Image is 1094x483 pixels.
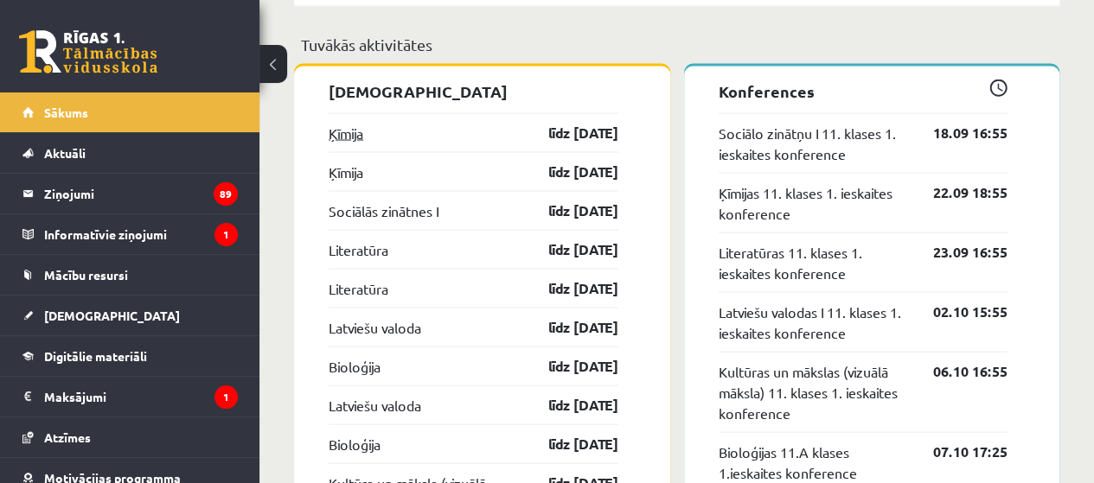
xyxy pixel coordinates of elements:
a: Literatūras 11. klases 1. ieskaites konference [719,242,908,283]
a: 23.09 16:55 [907,242,1008,263]
a: Ziņojumi89 [22,174,238,213]
span: Digitālie materiāli [44,348,147,364]
a: Kultūras un mākslas (vizuālā māksla) 11. klases 1. ieskaites konference [719,361,908,423]
a: Digitālie materiāli [22,336,238,376]
i: 1 [214,223,238,246]
legend: Ziņojumi [44,174,238,213]
a: 22.09 18:55 [907,182,1008,203]
legend: Informatīvie ziņojumi [44,214,238,254]
a: Latviešu valoda [329,317,421,338]
a: Latviešu valodas I 11. klases 1. ieskaites konference [719,302,908,343]
a: Atzīmes [22,417,238,457]
a: Ķīmijas 11. klases 1. ieskaites konference [719,182,908,224]
a: 06.10 16:55 [907,361,1008,382]
p: Tuvākās aktivitātes [301,33,1052,56]
a: 07.10 17:25 [907,442,1008,462]
a: Sociālās zinātnes I [329,200,438,221]
i: 89 [214,182,238,206]
a: Sākums [22,92,238,132]
a: Latviešu valoda [329,395,421,416]
a: līdz [DATE] [518,395,618,416]
a: līdz [DATE] [518,239,618,260]
i: 1 [214,385,238,409]
a: līdz [DATE] [518,278,618,299]
a: [DEMOGRAPHIC_DATA] [22,296,238,335]
legend: Maksājumi [44,377,238,416]
a: Sociālo zinātņu I 11. klases 1. ieskaites konference [719,123,908,164]
span: Atzīmes [44,429,91,445]
a: Ķīmija [329,123,363,143]
a: līdz [DATE] [518,356,618,377]
a: Maksājumi1 [22,377,238,416]
span: Sākums [44,105,88,120]
p: [DEMOGRAPHIC_DATA] [329,79,618,103]
a: Informatīvie ziņojumi1 [22,214,238,254]
a: līdz [DATE] [518,123,618,143]
a: Bioloģija [329,434,381,454]
a: Literatūra [329,239,388,260]
a: Rīgas 1. Tālmācības vidusskola [19,30,157,73]
a: līdz [DATE] [518,317,618,338]
a: Bioloģija [329,356,381,377]
span: Aktuāli [44,145,86,161]
a: līdz [DATE] [518,434,618,454]
a: līdz [DATE] [518,162,618,182]
a: Mācību resursi [22,255,238,295]
a: 02.10 15:55 [907,302,1008,322]
a: Literatūra [329,278,388,299]
span: Mācību resursi [44,267,128,283]
span: [DEMOGRAPHIC_DATA] [44,308,180,323]
a: Bioloģijas 11.A klases 1.ieskaites konference [719,442,908,483]
a: 18.09 16:55 [907,123,1008,143]
p: Konferences [719,79,1008,103]
a: Ķīmija [329,162,363,182]
a: Aktuāli [22,133,238,173]
a: līdz [DATE] [518,200,618,221]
